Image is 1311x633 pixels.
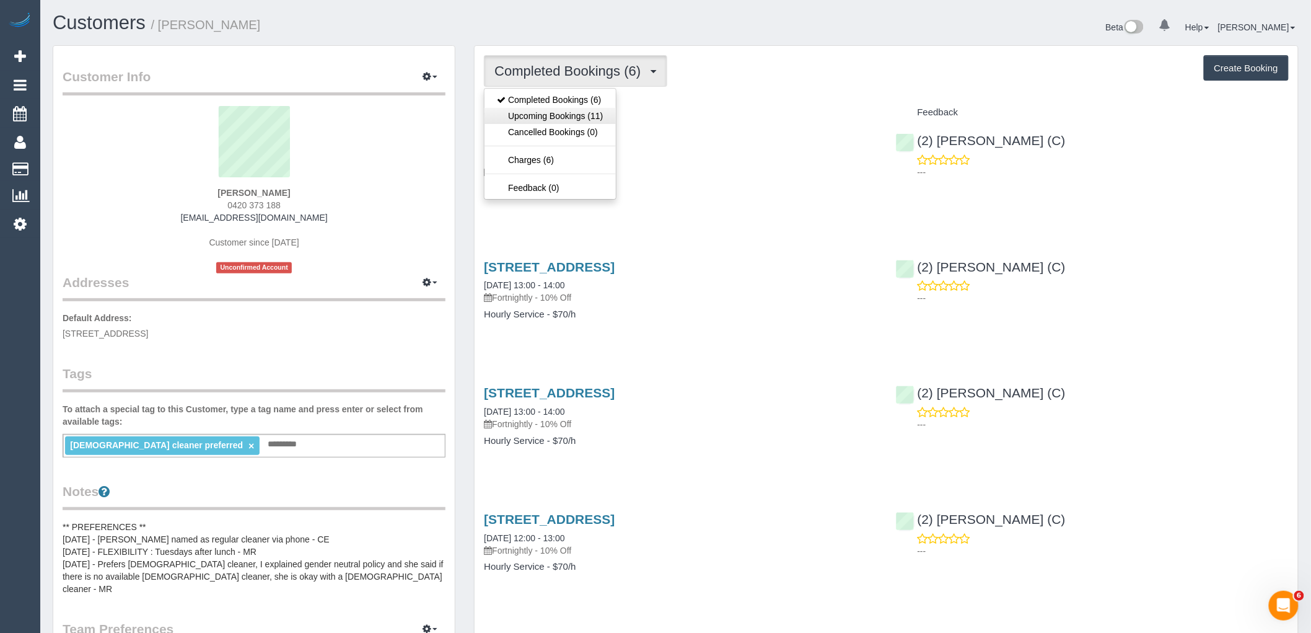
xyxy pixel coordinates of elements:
[209,237,299,247] span: Customer since [DATE]
[484,386,615,400] a: [STREET_ADDRESS]
[484,280,564,290] a: [DATE] 13:00 - 14:00
[63,482,445,510] legend: Notes
[1106,22,1144,32] a: Beta
[1185,22,1209,32] a: Help
[896,512,1066,526] a: (2) [PERSON_NAME] (C)
[918,418,1289,431] p: ---
[1294,591,1304,601] span: 6
[1269,591,1299,621] iframe: Intercom live chat
[484,183,877,193] h4: Hourly Service - $70/h
[63,521,445,595] pre: ** PREFERENCES ** [DATE] - [PERSON_NAME] named as regular cleaner via phone - CE [DATE] - FLEXIBI...
[248,441,254,451] a: ×
[7,12,32,30] img: Automaid Logo
[484,180,615,196] a: Feedback (0)
[896,260,1066,274] a: (2) [PERSON_NAME] (C)
[217,188,290,198] strong: [PERSON_NAME]
[484,533,564,543] a: [DATE] 12:00 - 13:00
[484,55,667,87] button: Completed Bookings (6)
[181,213,328,223] a: [EMAIL_ADDRESS][DOMAIN_NAME]
[484,291,877,304] p: Fortnightly - 10% Off
[484,418,877,430] p: Fortnightly - 10% Off
[918,292,1289,304] p: ---
[896,107,1289,118] h4: Feedback
[63,329,148,339] span: [STREET_ADDRESS]
[1204,55,1289,81] button: Create Booking
[1218,22,1296,32] a: [PERSON_NAME]
[484,512,615,526] a: [STREET_ADDRESS]
[1123,20,1144,36] img: New interface
[494,63,647,79] span: Completed Bookings (6)
[484,166,877,178] p: Fortnightly - 10% Off
[896,386,1066,400] a: (2) [PERSON_NAME] (C)
[484,562,877,572] h4: Hourly Service - $70/h
[484,107,877,118] h4: Service
[484,152,615,168] a: Charges (6)
[151,18,261,32] small: / [PERSON_NAME]
[227,200,281,210] span: 0420 373 188
[484,124,615,140] a: Cancelled Bookings (0)
[70,440,243,450] span: [DEMOGRAPHIC_DATA] cleaner preferred
[484,92,615,108] a: Completed Bookings (6)
[484,309,877,320] h4: Hourly Service - $70/h
[63,68,445,95] legend: Customer Info
[63,403,445,428] label: To attach a special tag to this Customer, type a tag name and press enter or select from availabl...
[216,262,292,273] span: Unconfirmed Account
[484,544,877,557] p: Fortnightly - 10% Off
[484,260,615,274] a: [STREET_ADDRESS]
[484,436,877,446] h4: Hourly Service - $70/h
[484,407,564,417] a: [DATE] 13:00 - 14:00
[63,312,132,324] label: Default Address:
[918,166,1289,179] p: ---
[53,12,146,33] a: Customers
[63,365,445,392] legend: Tags
[484,108,615,124] a: Upcoming Bookings (11)
[896,133,1066,148] a: (2) [PERSON_NAME] (C)
[918,545,1289,557] p: ---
